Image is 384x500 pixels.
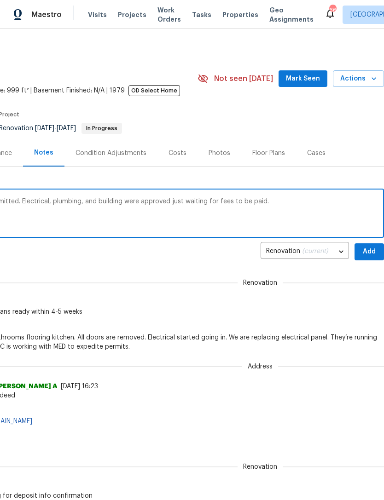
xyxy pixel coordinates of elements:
span: Mark Seen [286,73,320,85]
span: Add [362,246,377,258]
span: In Progress [82,126,121,131]
span: Renovation [238,278,283,287]
div: Condition Adjustments [76,149,146,158]
button: Actions [333,70,384,87]
span: - [35,125,76,132]
span: Work Orders [157,6,181,24]
span: [DATE] [57,125,76,132]
button: Add [355,243,384,260]
div: Cases [307,149,326,158]
span: Not seen [DATE] [214,74,273,83]
span: OD Select Home [128,85,180,96]
span: Maestro [31,10,62,19]
span: Actions [340,73,377,85]
span: Geo Assignments [269,6,314,24]
div: Costs [169,149,186,158]
div: Renovation (current) [261,241,349,263]
span: Properties [222,10,258,19]
div: Floor Plans [252,149,285,158]
span: Address [242,362,278,371]
button: Mark Seen [279,70,327,87]
span: Visits [88,10,107,19]
span: Projects [118,10,146,19]
span: (current) [302,248,328,254]
span: [DATE] [35,125,54,132]
span: Tasks [192,11,211,18]
div: Photos [209,149,230,158]
div: 66 [329,6,336,15]
span: Renovation [238,462,283,471]
span: [DATE] 16:23 [61,383,98,390]
div: Notes [34,148,53,157]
